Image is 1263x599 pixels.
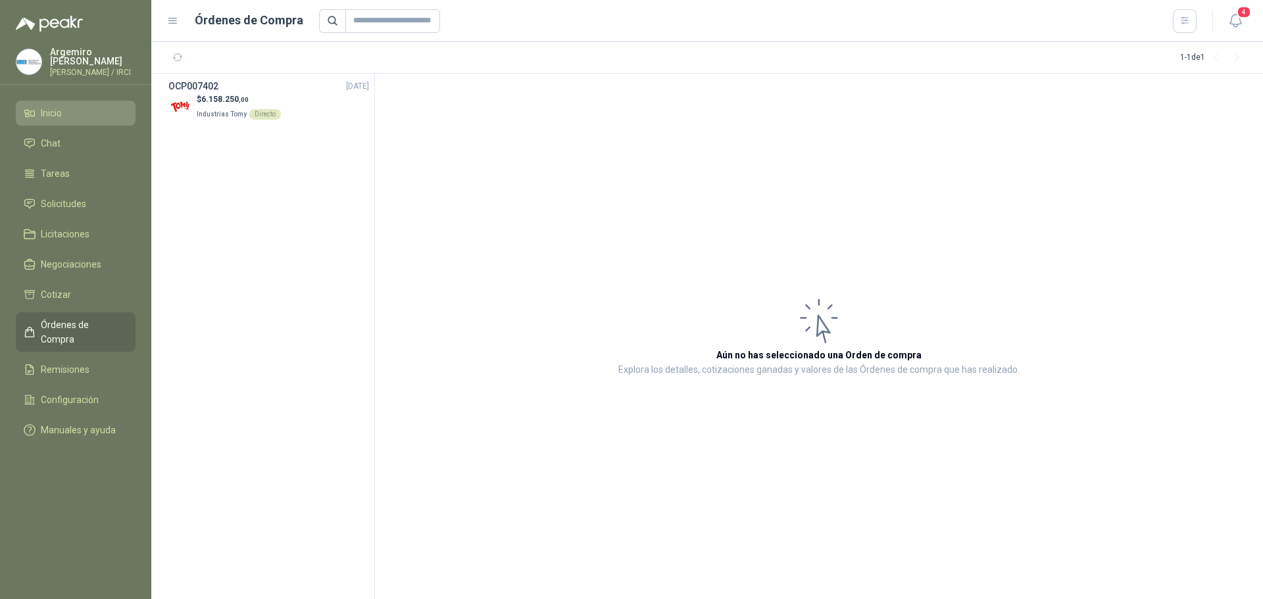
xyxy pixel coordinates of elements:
span: 6.158.250 [201,95,249,104]
span: Industrias Tomy [197,110,247,118]
h3: OCP007402 [168,79,218,93]
a: Chat [16,131,136,156]
img: Company Logo [16,49,41,74]
button: 4 [1224,9,1247,33]
span: Órdenes de Compra [41,318,123,347]
a: Inicio [16,101,136,126]
span: Remisiones [41,362,89,377]
span: 4 [1237,6,1251,18]
span: Manuales y ayuda [41,423,116,437]
span: Inicio [41,106,62,120]
a: Remisiones [16,357,136,382]
a: Cotizar [16,282,136,307]
h1: Órdenes de Compra [195,11,303,30]
a: Solicitudes [16,191,136,216]
p: Argemiro [PERSON_NAME] [50,47,136,66]
span: Configuración [41,393,99,407]
a: Negociaciones [16,252,136,277]
span: ,00 [239,96,249,103]
a: Tareas [16,161,136,186]
a: Órdenes de Compra [16,312,136,352]
div: 1 - 1 de 1 [1180,47,1247,68]
span: Negociaciones [41,257,101,272]
div: Directo [249,109,281,120]
span: Chat [41,136,61,151]
a: Configuración [16,387,136,412]
span: Solicitudes [41,197,86,211]
span: [DATE] [346,80,369,93]
img: Logo peakr [16,16,83,32]
a: OCP007402[DATE] Company Logo$6.158.250,00Industrias TomyDirecto [168,79,369,120]
span: Licitaciones [41,227,89,241]
span: Tareas [41,166,70,181]
span: Cotizar [41,287,71,302]
p: Explora los detalles, cotizaciones ganadas y valores de las Órdenes de compra que has realizado. [618,362,1020,378]
img: Company Logo [168,95,191,118]
p: $ [197,93,281,106]
h3: Aún no has seleccionado una Orden de compra [716,348,922,362]
a: Licitaciones [16,222,136,247]
p: [PERSON_NAME] / IRCI [50,68,136,76]
a: Manuales y ayuda [16,418,136,443]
